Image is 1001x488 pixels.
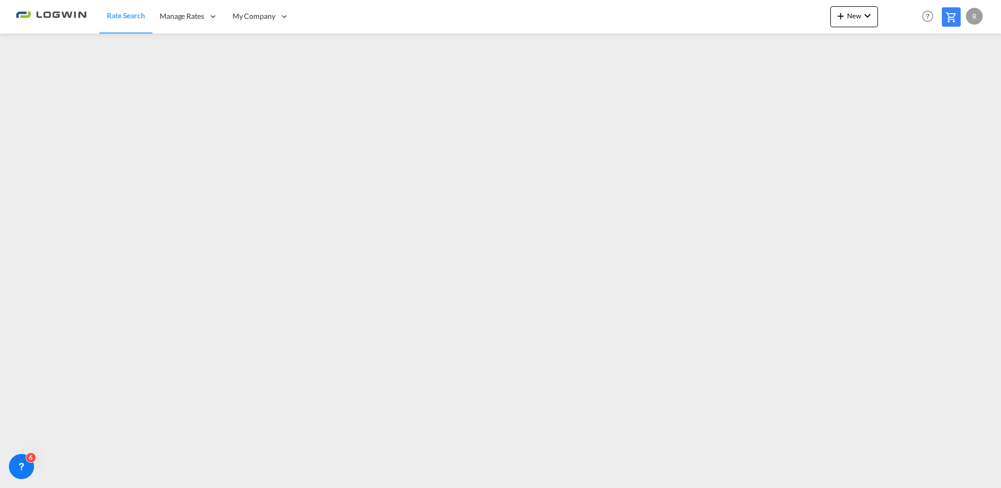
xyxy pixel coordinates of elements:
[835,9,847,22] md-icon: icon-plus 400-fg
[919,7,937,25] span: Help
[16,5,86,28] img: 2761ae10d95411efa20a1f5e0282d2d7.png
[919,7,942,26] div: Help
[861,9,874,22] md-icon: icon-chevron-down
[160,11,204,21] span: Manage Rates
[966,8,983,25] div: R
[830,6,878,27] button: icon-plus 400-fgNewicon-chevron-down
[835,12,874,20] span: New
[107,11,145,20] span: Rate Search
[232,11,275,21] span: My Company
